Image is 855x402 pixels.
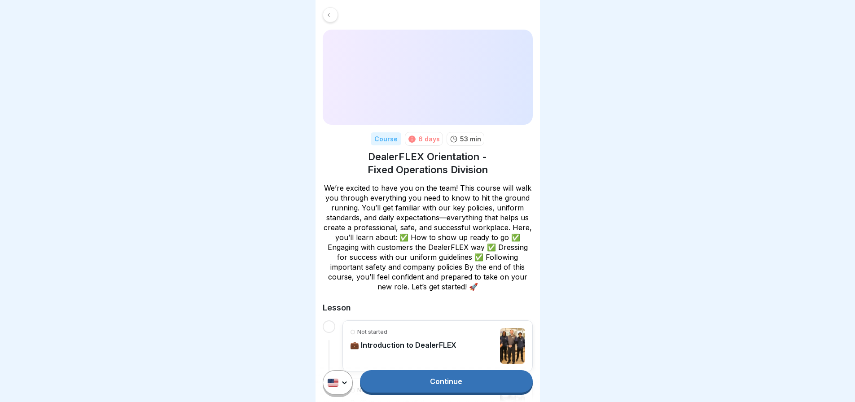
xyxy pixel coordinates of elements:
p: We’re excited to have you on the team! This course will walk you through everything you need to k... [323,183,533,292]
p: Not started [357,328,387,336]
h1: DealerFLEX Orientation - Fixed Operations Division [323,150,533,176]
img: vke5g0w55cleapdtjsjcklmz.png [500,328,525,364]
a: Not started💼 Introduction to DealerFLEX [350,328,525,364]
p: 💼 Introduction to DealerFLEX [350,341,456,350]
div: 6 days [418,134,440,144]
div: Course [371,132,401,145]
p: 53 min [460,134,481,144]
h2: Lesson [323,302,533,313]
a: Continue [360,370,532,393]
img: us.svg [328,379,338,387]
